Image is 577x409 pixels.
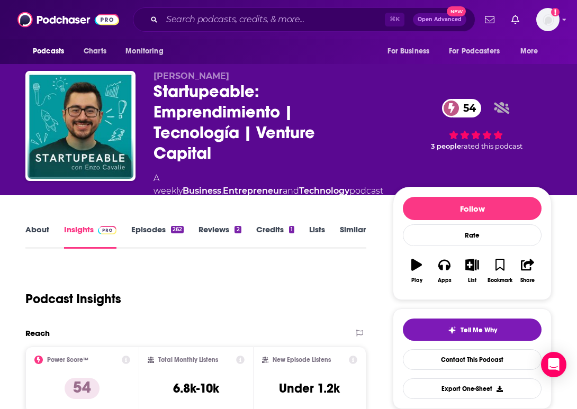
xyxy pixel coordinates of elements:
[400,71,552,178] div: 54 3 peoplerated this podcast
[442,99,481,117] a: 54
[442,41,515,61] button: open menu
[536,8,560,31] span: Logged in as TrevorC
[133,7,475,32] div: Search podcasts, credits, & more...
[77,41,113,61] a: Charts
[221,186,223,196] span: ,
[154,172,383,197] div: A weekly podcast
[380,41,443,61] button: open menu
[403,252,430,290] button: Play
[448,326,456,334] img: tell me why sparkle
[17,10,119,30] img: Podchaser - Follow, Share and Rate Podcasts
[520,277,535,284] div: Share
[461,326,497,334] span: Tell Me Why
[458,252,486,290] button: List
[235,226,241,233] div: 2
[481,11,499,29] a: Show notifications dropdown
[453,99,481,117] span: 54
[461,142,522,150] span: rated this podcast
[447,6,466,16] span: New
[289,226,294,233] div: 1
[173,380,219,396] h3: 6.8k-10k
[520,44,538,59] span: More
[418,17,462,22] span: Open Advanced
[47,356,88,363] h2: Power Score™
[162,11,385,28] input: Search podcasts, credits, & more...
[25,328,50,338] h2: Reach
[488,277,512,284] div: Bookmark
[199,224,241,249] a: Reviews2
[25,224,49,249] a: About
[438,277,452,284] div: Apps
[309,224,325,249] a: Lists
[551,8,560,16] svg: Add a profile image
[283,186,299,196] span: and
[449,44,500,59] span: For Podcasters
[507,11,524,29] a: Show notifications dropdown
[28,73,133,179] img: Startupeable: Emprendimiento | Tecnología | Venture Capital
[411,277,422,284] div: Play
[125,44,163,59] span: Monitoring
[299,186,349,196] a: Technology
[430,252,458,290] button: Apps
[273,356,331,363] h2: New Episode Listens
[25,41,78,61] button: open menu
[514,252,542,290] button: Share
[387,44,429,59] span: For Business
[256,224,294,249] a: Credits1
[413,13,466,26] button: Open AdvancedNew
[486,252,513,290] button: Bookmark
[340,224,366,249] a: Similar
[33,44,64,59] span: Podcasts
[65,378,100,399] p: 54
[385,13,404,26] span: ⌘ K
[536,8,560,31] img: User Profile
[541,352,566,377] div: Open Intercom Messenger
[536,8,560,31] button: Show profile menu
[154,71,229,81] span: [PERSON_NAME]
[158,356,218,363] h2: Total Monthly Listens
[98,226,116,234] img: Podchaser Pro
[403,378,542,399] button: Export One-Sheet
[403,319,542,341] button: tell me why sparkleTell Me Why
[403,224,542,246] div: Rate
[64,224,116,249] a: InsightsPodchaser Pro
[223,186,283,196] a: Entrepreneur
[403,197,542,220] button: Follow
[131,224,184,249] a: Episodes262
[513,41,552,61] button: open menu
[118,41,177,61] button: open menu
[183,186,221,196] a: Business
[171,226,184,233] div: 262
[84,44,106,59] span: Charts
[468,277,476,284] div: List
[431,142,461,150] span: 3 people
[25,291,121,307] h1: Podcast Insights
[279,380,340,396] h3: Under 1.2k
[403,349,542,370] a: Contact This Podcast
